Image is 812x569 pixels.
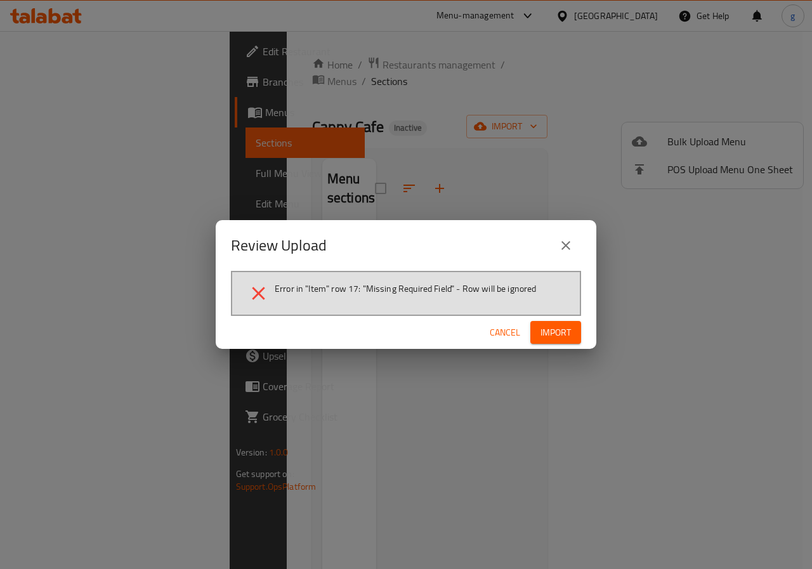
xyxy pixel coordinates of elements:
button: Import [530,321,581,344]
span: Cancel [490,325,520,341]
button: close [551,230,581,261]
span: Error in "Item" row 17: "Missing Required Field" - Row will be ignored [275,282,537,295]
h2: Review Upload [231,235,327,256]
span: Import [540,325,571,341]
button: Cancel [485,321,525,344]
